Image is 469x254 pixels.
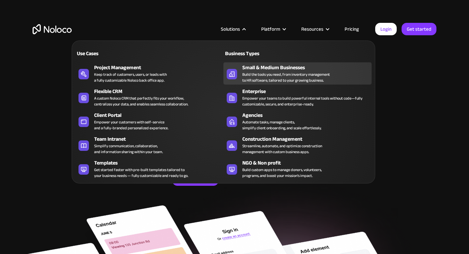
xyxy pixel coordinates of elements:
div: Resources [293,25,336,33]
a: Small & Medium BusinessesBuild the tools you need, from inventory managementto HR software, tailo... [223,62,372,85]
a: Use Cases [75,46,223,61]
div: Small & Medium Businesses [242,64,375,71]
div: Automate tasks, manage clients, simplify client onboarding, and scale effortlessly. [242,119,321,131]
a: Team IntranetSimplify communication, collaboration,and information sharing within your team. [75,134,223,156]
div: Solutions [221,25,240,33]
div: Build the tools you need, from inventory management to HR software, tailored to your growing busi... [242,71,330,83]
div: Resources [301,25,323,33]
div: Templates [94,159,226,167]
div: Team Intranet [94,135,226,143]
div: Project Management [94,64,226,71]
div: Streamline, automate, and optimize construction management with custom business apps. [242,143,322,155]
div: Business Types [223,50,295,57]
div: Solutions [213,25,253,33]
a: Construction ManagementStreamline, automate, and optimize constructionmanagement with custom busi... [223,134,372,156]
a: Project ManagementKeep track of customers, users, or leads witha fully customizable Noloco back o... [75,62,223,85]
div: Empower your teams to build powerful internal tools without code—fully customizable, secure, and ... [242,95,368,107]
a: EnterpriseEmpower your teams to build powerful internal tools without code—fully customizable, se... [223,86,372,108]
div: NGO & Non profit [242,159,375,167]
div: Platform [253,25,293,33]
div: Enterprise [242,87,375,95]
div: Platform [261,25,280,33]
div: A custom Noloco CRM that perfectly fits your workflow, centralizes your data, and enables seamles... [94,95,188,107]
a: Client PortalEmpower your customers with self-serviceand a fully-branded personalized experience. [75,110,223,132]
h2: Business Apps for Teams [33,67,436,119]
div: Get started faster with pre-built templates tailored to your business needs — fully customizable ... [94,167,188,179]
div: Agencies [242,111,375,119]
a: home [33,24,72,34]
a: Get started [402,23,436,35]
div: Build custom apps to manage donors, volunteers, programs, and boost your mission’s impact. [242,167,322,179]
div: Flexible CRM [94,87,226,95]
a: NGO & Non profitBuild custom apps to manage donors, volunteers,programs, and boost your mission’s... [223,158,372,180]
div: Empower your customers with self-service and a fully-branded personalized experience. [94,119,168,131]
div: Client Portal [94,111,226,119]
a: Business Types [223,46,372,61]
nav: Solutions [72,31,375,183]
a: TemplatesGet started faster with pre-built templates tailored toyour business needs — fully custo... [75,158,223,180]
div: Use Cases [75,50,147,57]
a: AgenciesAutomate tasks, manage clients,simplify client onboarding, and scale effortlessly. [223,110,372,132]
div: Simplify communication, collaboration, and information sharing within your team. [94,143,163,155]
a: Login [375,23,397,35]
a: Pricing [336,25,367,33]
div: Keep track of customers, users, or leads with a fully customizable Noloco back office app. [94,71,167,83]
div: Construction Management [242,135,375,143]
a: Flexible CRMA custom Noloco CRM that perfectly fits your workflow,centralizes your data, and enab... [75,86,223,108]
